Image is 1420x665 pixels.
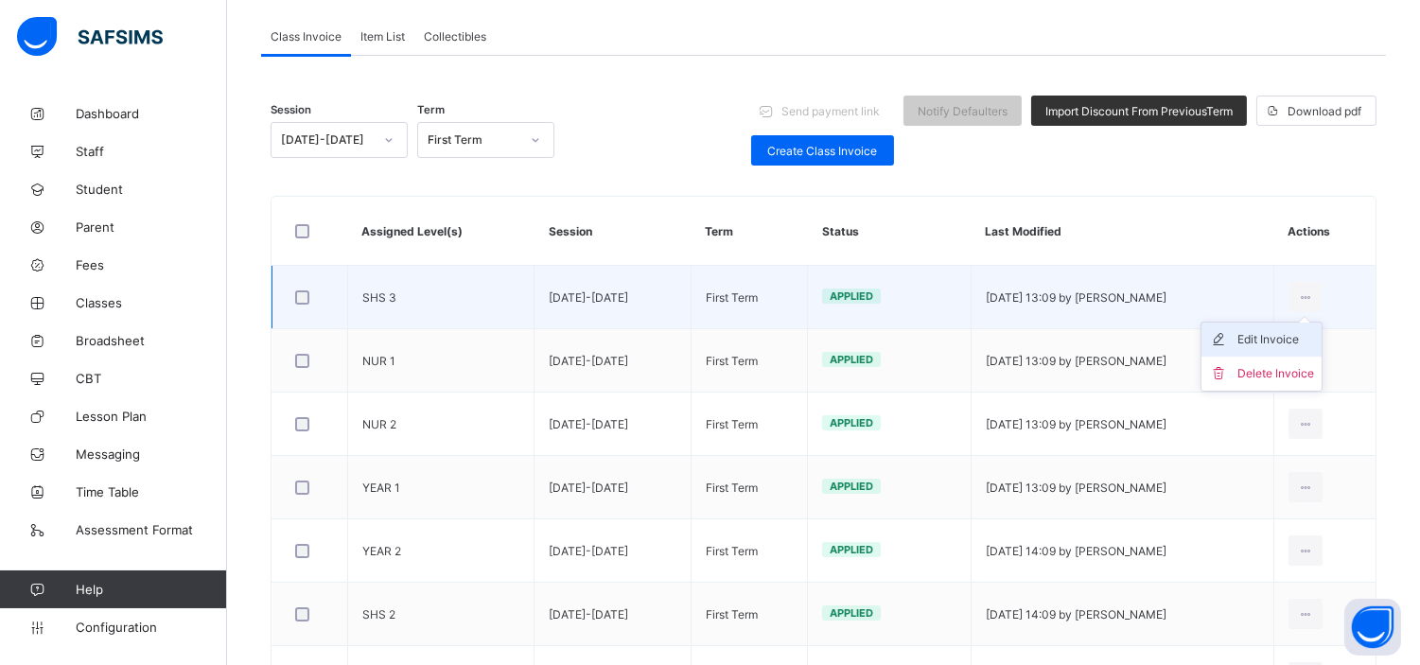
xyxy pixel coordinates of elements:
[535,519,691,583] td: [DATE]-[DATE]
[76,582,226,597] span: Help
[781,104,880,118] span: Send payment link
[76,484,227,499] span: Time Table
[691,197,808,266] th: Term
[281,133,373,148] div: [DATE]-[DATE]
[360,29,405,44] span: Item List
[972,197,1273,266] th: Last Modified
[691,519,808,583] td: First Term
[830,606,873,620] span: Applied
[691,393,808,456] td: First Term
[830,543,873,556] span: Applied
[1273,197,1376,266] th: Actions
[76,219,227,235] span: Parent
[76,106,227,121] span: Dashboard
[691,456,808,519] td: First Term
[972,393,1273,456] td: [DATE] 13:09 by [PERSON_NAME]
[972,329,1273,393] td: [DATE] 13:09 by [PERSON_NAME]
[271,29,342,44] span: Class Invoice
[691,266,808,329] td: First Term
[535,329,691,393] td: [DATE]-[DATE]
[918,104,1008,118] span: Notify Defaulters
[535,266,691,329] td: [DATE]-[DATE]
[972,456,1273,519] td: [DATE] 13:09 by [PERSON_NAME]
[76,182,227,197] span: Student
[1237,330,1314,349] div: Edit Invoice
[348,329,535,393] td: NUR 1
[76,257,227,272] span: Fees
[271,103,311,116] span: Session
[76,144,227,159] span: Staff
[830,480,873,493] span: Applied
[535,456,691,519] td: [DATE]-[DATE]
[1344,599,1401,656] button: Open asap
[76,333,227,348] span: Broadsheet
[691,583,808,646] td: First Term
[348,197,535,266] th: Assigned Level(s)
[535,393,691,456] td: [DATE]-[DATE]
[972,583,1273,646] td: [DATE] 14:09 by [PERSON_NAME]
[1045,104,1233,118] span: Import Discount From Previous Term
[830,289,873,303] span: Applied
[765,144,880,158] span: Create Class Invoice
[348,456,535,519] td: YEAR 1
[1237,364,1314,383] div: Delete Invoice
[348,519,535,583] td: YEAR 2
[428,133,519,148] div: First Term
[348,393,535,456] td: NUR 2
[972,266,1273,329] td: [DATE] 13:09 by [PERSON_NAME]
[17,17,163,57] img: safsims
[76,446,227,462] span: Messaging
[424,29,486,44] span: Collectibles
[348,583,535,646] td: SHS 2
[76,295,227,310] span: Classes
[691,329,808,393] td: First Term
[808,197,972,266] th: Status
[535,583,691,646] td: [DATE]-[DATE]
[348,266,535,329] td: SHS 3
[830,353,873,366] span: Applied
[830,416,873,429] span: Applied
[972,519,1273,583] td: [DATE] 14:09 by [PERSON_NAME]
[76,522,227,537] span: Assessment Format
[1288,104,1361,118] span: Download pdf
[76,620,226,635] span: Configuration
[535,197,691,266] th: Session
[417,103,445,116] span: Term
[76,409,227,424] span: Lesson Plan
[76,371,227,386] span: CBT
